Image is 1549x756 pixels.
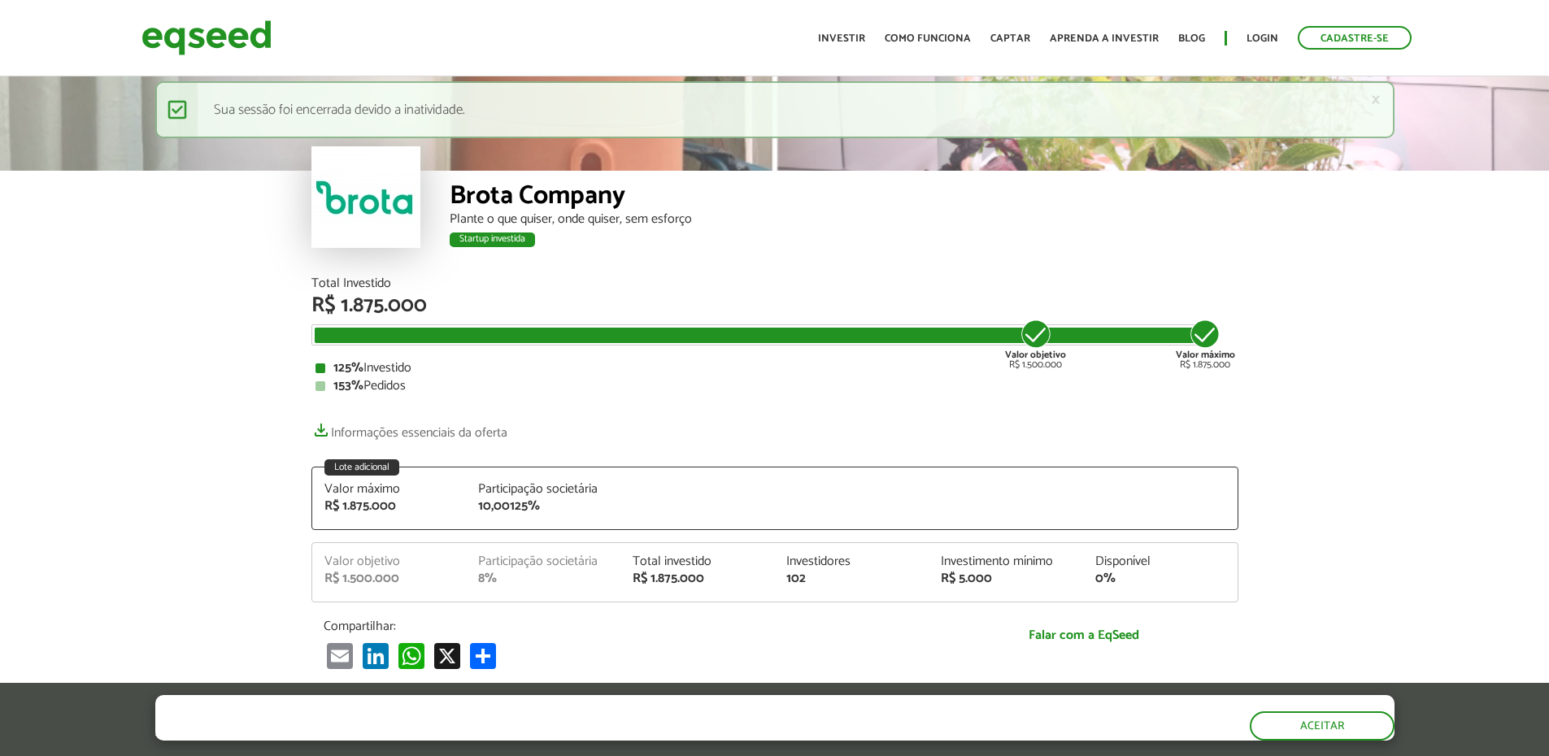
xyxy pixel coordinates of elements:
a: Cadastre-se [1298,26,1412,50]
div: Sua sessão foi encerrada devido a inatividade. [155,81,1395,138]
div: 102 [786,572,916,585]
a: Informações essenciais da oferta [311,417,507,440]
div: Brota Company [450,183,1238,213]
a: × [1371,91,1381,108]
a: Blog [1178,33,1205,44]
div: Plante o que quiser, onde quiser, sem esforço [450,213,1238,226]
a: política de privacidade e de cookies [370,726,558,740]
div: Valor máximo [324,483,455,496]
a: Email [324,642,356,669]
div: Valor objetivo [324,555,455,568]
a: Aprenda a investir [1050,33,1159,44]
strong: Valor objetivo [1005,347,1066,363]
h5: O site da EqSeed utiliza cookies para melhorar sua navegação. [155,695,744,720]
a: Captar [990,33,1030,44]
div: 0% [1095,572,1225,585]
button: Aceitar [1250,711,1395,741]
div: Lote adicional [324,459,399,476]
strong: 153% [333,375,363,397]
div: R$ 1.875.000 [324,500,455,513]
div: Startup investida [450,232,535,247]
div: R$ 1.500.000 [1005,318,1066,370]
div: Disponível [1095,555,1225,568]
div: Total Investido [311,277,1238,290]
img: EqSeed [141,16,272,59]
div: R$ 1.875.000 [633,572,763,585]
a: LinkedIn [359,642,392,669]
div: Total investido [633,555,763,568]
a: Investir [818,33,865,44]
div: Pedidos [315,380,1234,393]
a: Como funciona [885,33,971,44]
a: Compartilhar [467,642,499,669]
div: R$ 5.000 [941,572,1071,585]
a: X [431,642,463,669]
p: Compartilhar: [324,619,917,634]
div: R$ 1.875.000 [311,295,1238,316]
div: Participação societária [478,555,608,568]
div: 10,00125% [478,500,608,513]
div: 8% [478,572,608,585]
a: Falar com a EqSeed [942,619,1226,652]
div: Investido [315,362,1234,375]
div: R$ 1.875.000 [1176,318,1235,370]
div: Investidores [786,555,916,568]
strong: 125% [333,357,363,379]
a: Login [1247,33,1278,44]
div: Participação societária [478,483,608,496]
p: Ao clicar em "aceitar", você aceita nossa . [155,724,744,740]
div: Investimento mínimo [941,555,1071,568]
a: WhatsApp [395,642,428,669]
strong: Valor máximo [1176,347,1235,363]
div: R$ 1.500.000 [324,572,455,585]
